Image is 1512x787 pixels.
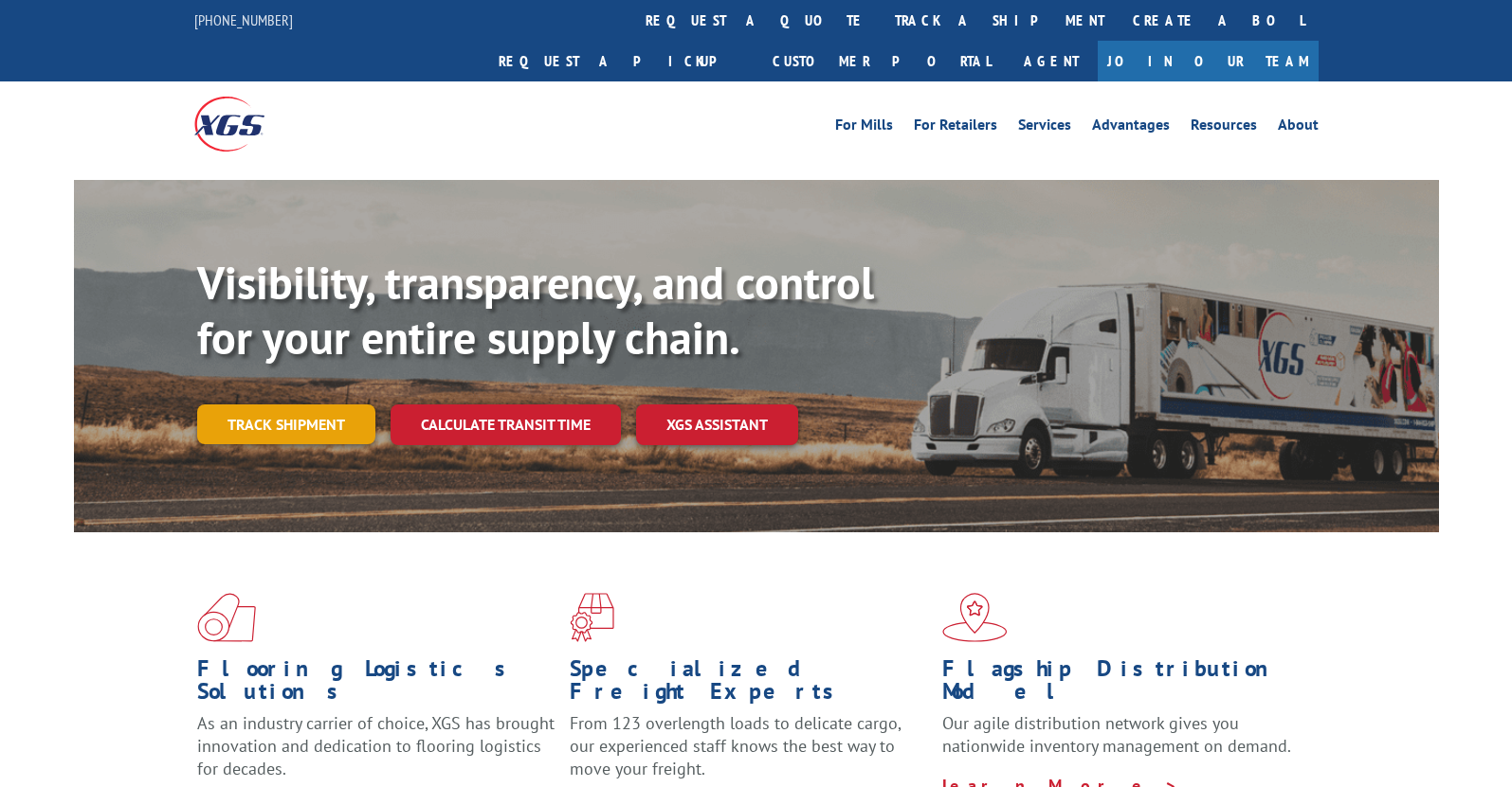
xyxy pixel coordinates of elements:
a: Request a pickup [484,41,758,81]
img: xgs-icon-total-supply-chain-intelligence-red [197,593,256,642]
a: Calculate transit time [391,404,621,445]
b: Visibility, transparency, and control for your entire supply chain. [197,253,874,367]
a: Join Our Team [1098,41,1319,81]
a: Agent [1005,41,1098,81]
a: Advantages [1092,117,1170,138]
h1: Specialized Freight Experts [570,657,928,712]
a: Customer Portal [758,41,1005,81]
a: Track shipment [197,404,375,444]
span: Our agile distribution network gives you nationwide inventory management on demand. [942,712,1291,757]
a: [PHONE_NUMBER] [194,10,293,29]
h1: Flagship Distribution Model [942,657,1301,712]
a: For Mills [835,117,893,138]
a: Services [1018,117,1071,138]
a: XGS ASSISTANT [636,404,798,445]
img: xgs-icon-flagship-distribution-model-red [942,593,1008,642]
a: For Retailers [914,117,997,138]
a: About [1278,117,1319,138]
span: As an industry carrier of choice, XGS has brought innovation and dedication to flooring logistics... [197,712,555,779]
img: xgs-icon-focused-on-flooring-red [570,593,614,642]
h1: Flooring Logistics Solutions [197,657,556,712]
a: Resources [1191,117,1257,138]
